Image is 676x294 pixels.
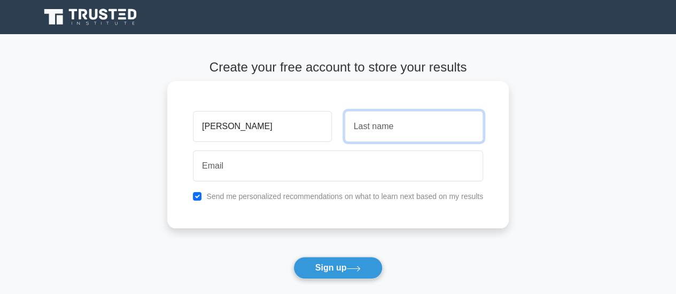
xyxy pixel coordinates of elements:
[293,257,383,279] button: Sign up
[206,192,483,201] label: Send me personalized recommendations on what to learn next based on my results
[345,111,483,142] input: Last name
[193,111,331,142] input: First name
[193,150,483,181] input: Email
[167,60,509,75] h4: Create your free account to store your results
